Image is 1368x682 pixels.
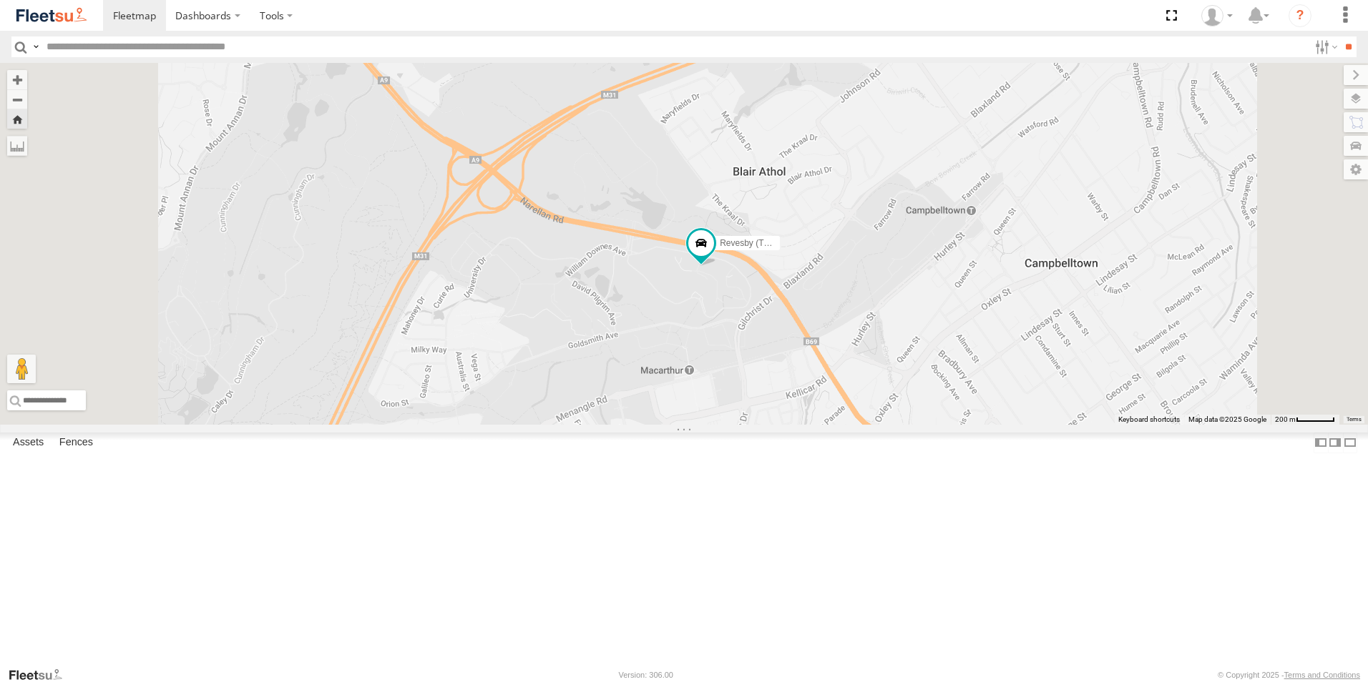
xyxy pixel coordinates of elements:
[7,355,36,383] button: Drag Pegman onto the map to open Street View
[1343,433,1357,453] label: Hide Summary Table
[7,89,27,109] button: Zoom out
[1271,415,1339,425] button: Map Scale: 200 m per 51 pixels
[52,433,100,453] label: Fences
[1196,5,1238,26] div: Adrian Singleton
[7,70,27,89] button: Zoom in
[1284,671,1360,679] a: Terms and Conditions
[1344,159,1368,179] label: Map Settings
[6,433,51,453] label: Assets
[14,6,89,25] img: fleetsu-logo-horizontal.svg
[30,36,41,57] label: Search Query
[1289,4,1311,27] i: ?
[1188,415,1266,423] span: Map data ©2025 Google
[8,668,74,682] a: Visit our Website
[1328,433,1342,453] label: Dock Summary Table to the Right
[1347,417,1362,422] a: Terms (opens in new tab)
[1118,415,1180,425] button: Keyboard shortcuts
[1309,36,1340,57] label: Search Filter Options
[1218,671,1360,679] div: © Copyright 2025 -
[619,671,673,679] div: Version: 306.00
[7,136,27,156] label: Measure
[7,109,27,129] button: Zoom Home
[720,238,854,248] span: Revesby (T07 - [PERSON_NAME])
[1275,415,1296,423] span: 200 m
[1314,433,1328,453] label: Dock Summary Table to the Left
